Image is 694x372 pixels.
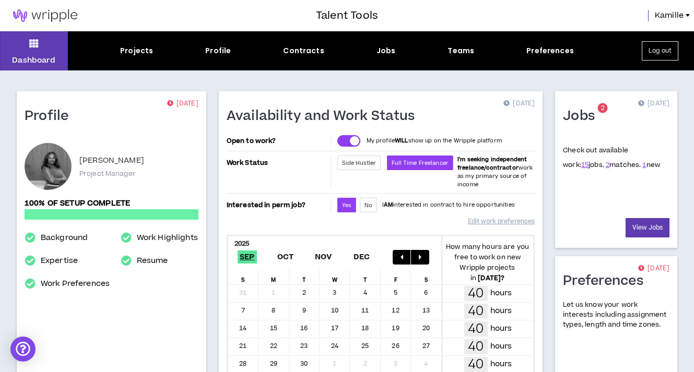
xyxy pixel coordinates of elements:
p: hours [490,341,512,352]
div: Kamille W. [25,143,72,190]
h1: Jobs [563,108,603,125]
span: Side Hustler [342,159,377,167]
p: My profile show up on the Wripple platform [367,137,502,145]
p: hours [490,305,512,317]
div: Preferences [526,45,574,56]
div: T [350,269,380,284]
strong: WILL [395,137,408,145]
span: Dec [351,250,372,263]
span: matches. [606,160,641,170]
span: Sep [238,250,257,263]
h1: Preferences [563,273,651,290]
a: Work Preferences [41,278,110,290]
p: hours [490,323,512,334]
p: Let us know your work interests including assignment types, length and time zones. [563,300,669,330]
span: new [642,160,660,170]
a: 15 [581,160,589,170]
span: No [364,201,372,209]
p: How many hours are you free to work on new Wripple projects in [442,242,533,283]
div: M [258,269,289,284]
p: hours [490,287,512,299]
div: T [289,269,320,284]
h3: Talent Tools [316,8,378,23]
a: Background [41,232,88,244]
p: Interested in perm job? [227,198,328,212]
span: 2 [601,104,605,113]
span: jobs. [581,160,604,170]
p: [PERSON_NAME] [79,154,144,167]
b: I'm seeking independent freelance/contractor [457,155,527,172]
span: Yes [342,201,351,209]
div: Jobs [377,45,396,56]
div: Contracts [283,45,324,56]
a: 2 [606,160,609,170]
span: Kamille [655,10,684,21]
p: [DATE] [638,99,669,109]
p: [DATE] [503,99,535,109]
span: Oct [275,250,296,263]
div: Open Intercom Messenger [10,337,36,362]
p: Dashboard [12,55,55,66]
div: S [411,269,441,284]
p: [DATE] [638,263,669,274]
div: Projects [120,45,153,56]
h1: Profile [25,108,77,125]
a: View Jobs [626,218,669,237]
a: Expertise [41,255,78,267]
p: [DATE] [167,99,198,109]
b: [DATE] ? [478,273,504,283]
div: F [381,269,411,284]
a: Edit work preferences [468,212,535,231]
a: Resume [137,255,168,267]
strong: AM [384,201,392,209]
a: Work Highlights [137,232,198,244]
a: 1 [642,160,646,170]
p: Work Status [227,155,328,170]
span: work as my primary source of income [457,155,533,188]
div: W [320,269,350,284]
div: Profile [205,45,231,56]
p: 100% of setup complete [25,198,198,209]
p: Check out available work: [563,146,660,170]
b: 2025 [234,239,250,248]
h1: Availability and Work Status [227,108,423,125]
span: Nov [313,250,334,263]
button: Log out [642,41,678,61]
sup: 2 [598,103,608,113]
div: S [228,269,258,284]
p: I interested in contract to hire opportunities [382,201,515,209]
p: Project Manager [79,169,136,178]
div: Teams [448,45,474,56]
p: hours [490,358,512,370]
p: Open to work? [227,137,328,145]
